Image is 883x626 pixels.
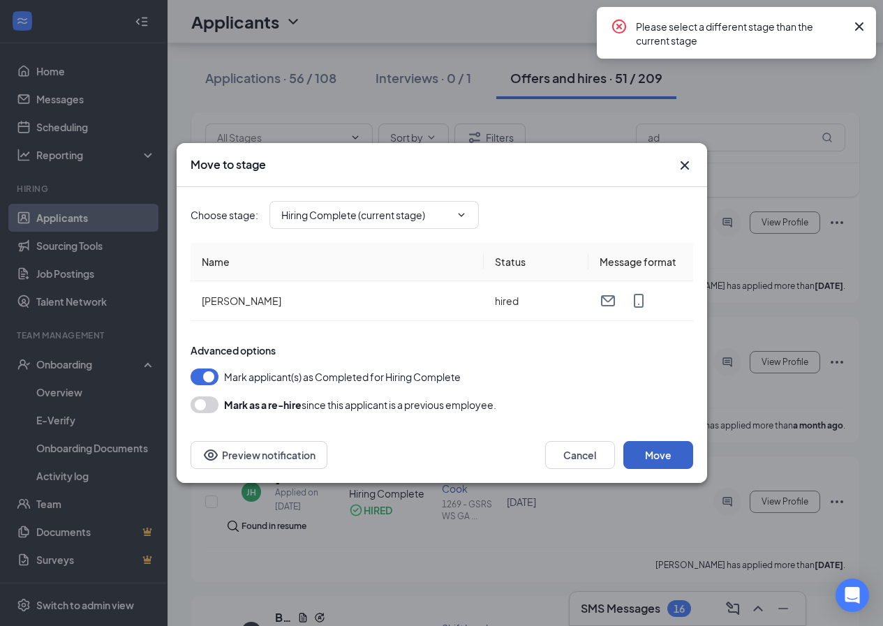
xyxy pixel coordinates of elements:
[202,295,281,307] span: [PERSON_NAME]
[484,281,588,321] td: hired
[224,396,496,413] div: since this applicant is a previous employee.
[224,398,302,411] b: Mark as a re-hire
[630,292,647,309] svg: MobileSms
[202,447,219,463] svg: Eye
[588,243,693,281] th: Message format
[191,157,266,172] h3: Move to stage
[611,18,628,35] svg: CrossCircle
[191,243,484,281] th: Name
[623,441,693,469] button: Move
[836,579,869,612] div: Open Intercom Messenger
[676,157,693,174] button: Close
[456,209,467,221] svg: ChevronDown
[191,207,258,223] span: Choose stage :
[191,343,693,357] div: Advanced options
[191,441,327,469] button: Preview notificationEye
[851,18,868,35] svg: Cross
[224,368,461,385] span: Mark applicant(s) as Completed for Hiring Complete
[636,18,845,47] div: Please select a different stage than the current stage
[484,243,588,281] th: Status
[676,157,693,174] svg: Cross
[545,441,615,469] button: Cancel
[600,292,616,309] svg: Email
